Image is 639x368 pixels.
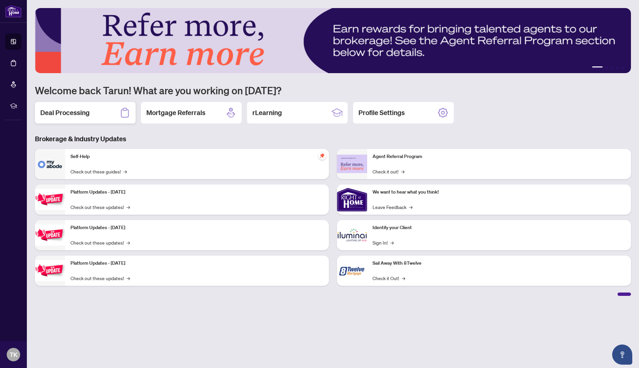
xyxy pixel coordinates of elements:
a: Leave Feedback→ [373,203,412,211]
button: 5 [622,66,624,69]
p: Platform Updates - [DATE] [70,189,324,196]
img: Self-Help [35,149,65,179]
img: Sail Away With 8Twelve [337,256,367,286]
button: 4 [616,66,619,69]
h2: Profile Settings [358,108,405,117]
img: Platform Updates - July 8, 2025 [35,224,65,246]
p: Identify your Client [373,224,626,231]
span: → [402,274,405,282]
span: pushpin [318,152,326,160]
h1: Welcome back Tarun! What are you working on [DATE]? [35,84,631,97]
p: Platform Updates - [DATE] [70,224,324,231]
h2: Deal Processing [40,108,90,117]
a: Check it Out!→ [373,274,405,282]
p: Agent Referral Program [373,153,626,160]
img: Identify your Client [337,220,367,250]
p: We want to hear what you think! [373,189,626,196]
a: Check out these guides!→ [70,168,127,175]
span: → [127,203,130,211]
span: → [409,203,412,211]
button: 1 [592,66,603,69]
a: Check out these updates!→ [70,274,130,282]
img: Agent Referral Program [337,155,367,173]
img: Platform Updates - July 21, 2025 [35,189,65,210]
img: Platform Updates - June 23, 2025 [35,260,65,281]
span: TK [10,350,17,359]
p: Platform Updates - [DATE] [70,260,324,267]
h2: Mortgage Referrals [146,108,205,117]
img: Slide 0 [35,8,631,73]
button: 3 [611,66,613,69]
h3: Brokerage & Industry Updates [35,134,631,144]
button: Open asap [612,345,632,365]
h2: rLearning [252,108,282,117]
span: → [127,274,130,282]
span: → [401,168,404,175]
span: → [127,239,130,246]
span: → [390,239,394,246]
span: → [124,168,127,175]
img: logo [5,5,21,17]
a: Check out these updates!→ [70,203,130,211]
a: Check it out!→ [373,168,404,175]
p: Sail Away With 8Twelve [373,260,626,267]
a: Check out these updates!→ [70,239,130,246]
a: Sign In!→ [373,239,394,246]
button: 2 [605,66,608,69]
p: Self-Help [70,153,324,160]
img: We want to hear what you think! [337,185,367,215]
